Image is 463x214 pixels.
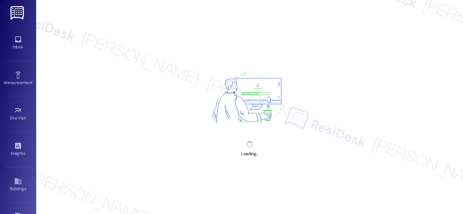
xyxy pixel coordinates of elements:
span: • [32,79,33,84]
a: Site Visit • [4,104,33,124]
a: Insights • [4,140,33,159]
img: ResiDesk Logo [10,6,25,19]
span: • [26,114,27,119]
div: Loading... [241,150,258,158]
a: Buildings [4,175,33,195]
a: Inbox [4,33,33,53]
span: • [25,150,26,155]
